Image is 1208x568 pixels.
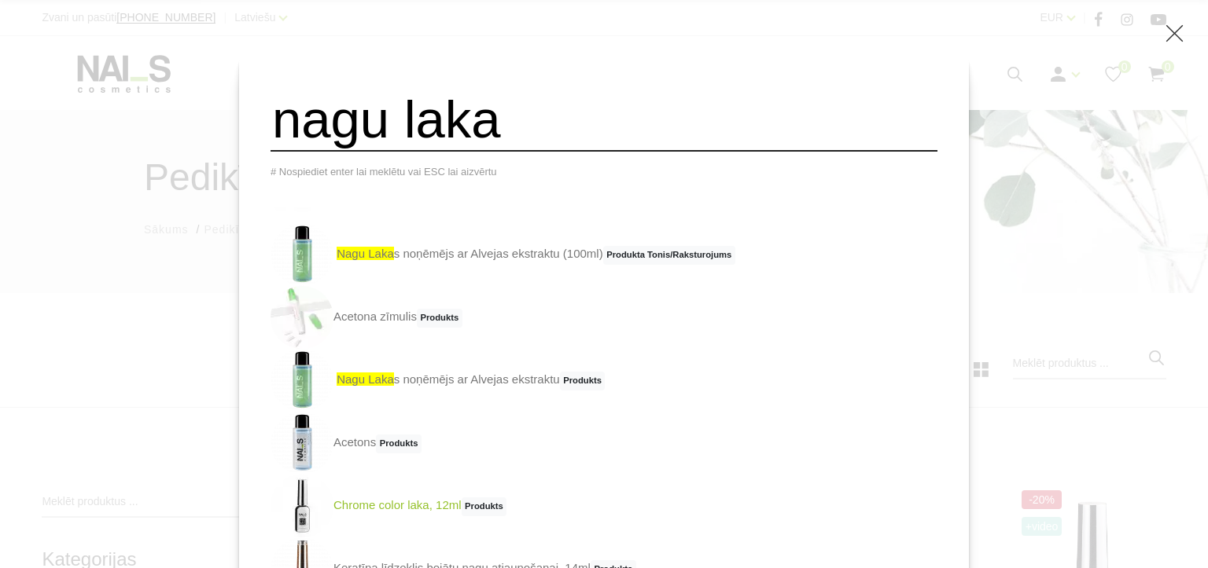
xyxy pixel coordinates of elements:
[337,372,394,386] span: nagu laka
[271,412,422,475] a: AcetonsProdukts
[271,223,333,286] img: Saudzīgs un efektīvs nagu lakas noņēmējs bez acetona. Tilpums:100 ml., 500 ml...
[271,475,506,537] a: Chrome color laka, 12mlProdukts
[271,223,735,286] a: nagu lakas noņēmējs ar Alvejas ekstraktu (100ml)Produkta Tonis/Raksturojums
[560,372,606,390] span: Produkts
[271,349,605,412] a: nagu lakas noņēmējs ar Alvejas ekstraktuProdukts
[271,286,462,349] a: Acetona zīmulisProdukts
[271,166,497,178] span: # Nospiediet enter lai meklētu vai ESC lai aizvērtu
[603,246,735,265] span: Produkta Tonis/Raksturojums
[417,309,462,328] span: Produkts
[462,497,507,516] span: Produkts
[271,88,937,152] input: Meklēt produktus ...
[337,247,394,260] span: nagu laka
[376,434,422,453] span: Produkts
